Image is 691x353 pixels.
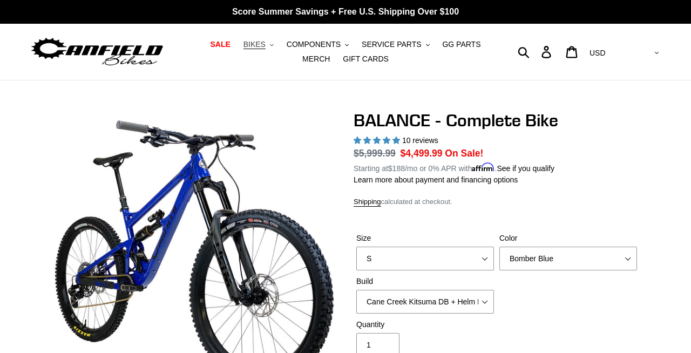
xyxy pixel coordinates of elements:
[205,37,235,52] a: SALE
[356,319,494,330] label: Quantity
[402,136,438,145] span: 10 reviews
[356,233,494,244] label: Size
[401,148,443,159] span: $4,499.99
[302,55,330,64] span: MERCH
[337,52,394,66] a: GIFT CARDS
[437,37,486,52] a: GG PARTS
[238,37,279,52] button: BIKES
[354,196,640,207] div: calculated at checkout.
[388,164,405,173] span: $188
[356,37,435,52] button: SERVICE PARTS
[243,40,266,49] span: BIKES
[210,40,230,49] span: SALE
[287,40,341,49] span: COMPONENTS
[356,276,494,287] label: Build
[30,35,165,69] img: Canfield Bikes
[297,52,335,66] a: MERCH
[354,110,640,131] h1: BALANCE - Complete Bike
[497,164,554,173] a: See if you qualify - Learn more about Affirm Financing (opens in modal)
[281,37,354,52] button: COMPONENTS
[354,175,518,184] a: Learn more about payment and financing options
[354,160,554,174] p: Starting at /mo or 0% APR with .
[362,40,421,49] span: SERVICE PARTS
[442,40,480,49] span: GG PARTS
[472,162,494,172] span: Affirm
[343,55,389,64] span: GIFT CARDS
[445,146,483,160] span: On Sale!
[354,198,381,207] a: Shipping
[499,233,637,244] label: Color
[354,136,402,145] span: 5.00 stars
[354,148,396,159] s: $5,999.99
